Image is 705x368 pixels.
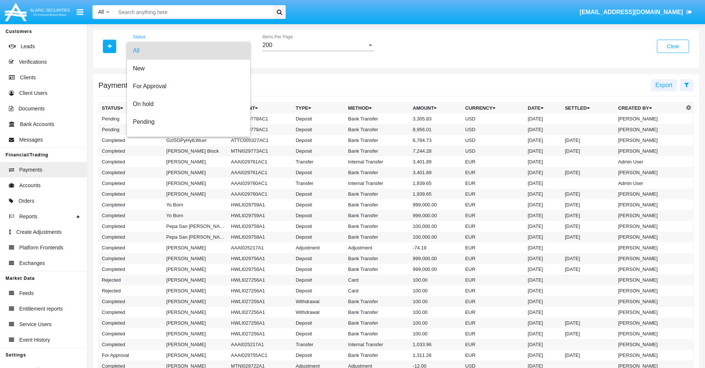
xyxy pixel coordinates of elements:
[133,131,244,149] span: Rejected
[133,77,244,95] span: For Approval
[133,42,244,60] span: All
[133,60,244,77] span: New
[133,95,244,113] span: On hold
[133,113,244,131] span: Pending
